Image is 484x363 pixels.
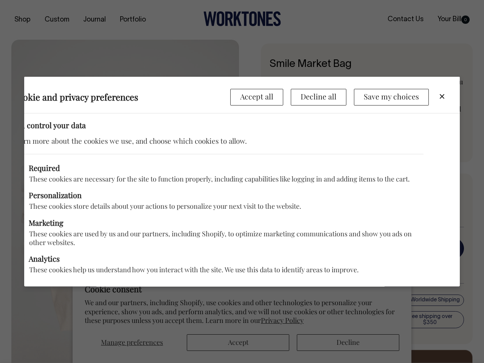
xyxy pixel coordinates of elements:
button: Close dialog [437,92,447,101]
p: These cookies help us understand how you interact with the site. We use this data to identify are... [12,265,423,274]
h3: You control your data [12,121,423,130]
p: These cookies are used by us and our partners, including Shopify, to optimize marketing communica... [12,229,423,247]
p: These cookies are necessary for the site to function properly, including capabilities like loggin... [12,174,423,183]
button: Decline all [291,89,346,105]
h2: Cookie and privacy preferences [12,92,230,102]
label: Personalization [12,191,423,200]
button: Accept all [230,89,283,105]
label: Marketing [12,218,423,227]
label: Required [12,163,423,172]
button: Save my choices [354,89,429,105]
label: Analytics [12,254,423,264]
p: These cookies store details about your actions to personalize your next visit to the website. [12,202,423,211]
p: Learn more about the cookies we use, and choose which cookies to allow. [12,135,423,146]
